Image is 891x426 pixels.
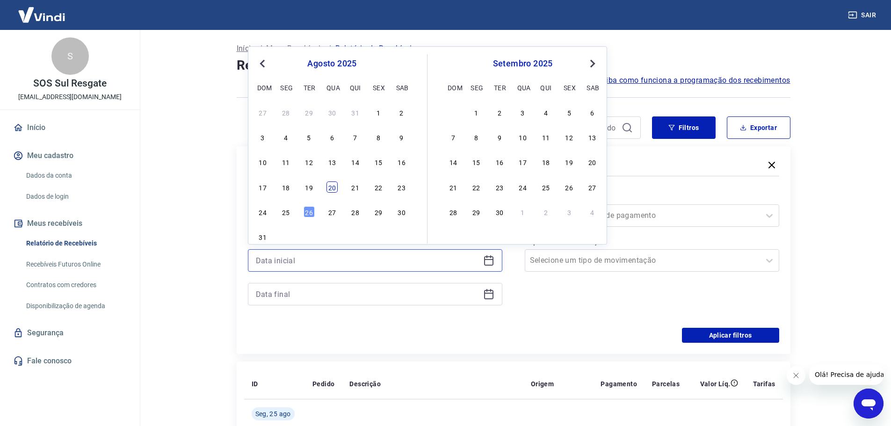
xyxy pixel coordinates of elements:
[494,107,505,118] div: Choose terça-feira, 2 de setembro de 2025
[396,156,407,167] div: Choose sábado, 16 de agosto de 2025
[494,131,505,143] div: Choose terça-feira, 9 de setembro de 2025
[564,131,575,143] div: Choose sexta-feira, 12 de setembro de 2025
[682,328,779,343] button: Aplicar filtros
[280,156,291,167] div: Choose segunda-feira, 11 de agosto de 2025
[350,82,361,93] div: qui
[259,43,262,54] p: /
[304,206,315,217] div: Choose terça-feira, 26 de agosto de 2025
[471,131,482,143] div: Choose segunda-feira, 8 de setembro de 2025
[257,107,268,118] div: Choose domingo, 27 de julho de 2025
[564,82,575,93] div: sex
[854,389,884,419] iframe: Botão para abrir a janela de mensagens
[304,231,315,242] div: Choose terça-feira, 2 de setembro de 2025
[396,107,407,118] div: Choose sábado, 2 de agosto de 2025
[11,0,72,29] img: Vindi
[256,287,479,301] input: Data final
[373,206,384,217] div: Choose sexta-feira, 29 de agosto de 2025
[326,131,338,143] div: Choose quarta-feira, 6 de agosto de 2025
[326,231,338,242] div: Choose quarta-feira, 3 de setembro de 2025
[527,236,777,247] label: Tipo de Movimentação
[304,82,315,93] div: ter
[373,107,384,118] div: Choose sexta-feira, 1 de agosto de 2025
[564,156,575,167] div: Choose sexta-feira, 19 de setembro de 2025
[255,409,291,419] span: Seg, 25 ago
[266,43,324,54] a: Meus Recebíveis
[257,206,268,217] div: Choose domingo, 24 de agosto de 2025
[587,58,598,69] button: Next Month
[373,156,384,167] div: Choose sexta-feira, 15 de agosto de 2025
[587,131,598,143] div: Choose sábado, 13 de setembro de 2025
[33,79,106,88] p: SOS Sul Resgate
[11,323,129,343] a: Segurança
[257,231,268,242] div: Choose domingo, 31 de agosto de 2025
[280,206,291,217] div: Choose segunda-feira, 25 de agosto de 2025
[396,181,407,193] div: Choose sábado, 23 de agosto de 2025
[448,156,459,167] div: Choose domingo, 14 de setembro de 2025
[517,107,529,118] div: Choose quarta-feira, 3 de setembro de 2025
[471,206,482,217] div: Choose segunda-feira, 29 de setembro de 2025
[471,156,482,167] div: Choose segunda-feira, 15 de setembro de 2025
[252,379,258,389] p: ID
[540,107,551,118] div: Choose quinta-feira, 4 de setembro de 2025
[280,82,291,93] div: seg
[257,82,268,93] div: dom
[51,37,89,75] div: S
[312,379,334,389] p: Pedido
[326,107,338,118] div: Choose quarta-feira, 30 de julho de 2025
[494,156,505,167] div: Choose terça-feira, 16 de setembro de 2025
[22,166,129,185] a: Dados da conta
[304,181,315,193] div: Choose terça-feira, 19 de agosto de 2025
[350,206,361,217] div: Choose quinta-feira, 28 de agosto de 2025
[280,181,291,193] div: Choose segunda-feira, 18 de agosto de 2025
[540,156,551,167] div: Choose quinta-feira, 18 de setembro de 2025
[652,116,716,139] button: Filtros
[22,296,129,316] a: Disponibilização de agenda
[540,181,551,193] div: Choose quinta-feira, 25 de setembro de 2025
[471,181,482,193] div: Choose segunda-feira, 22 de setembro de 2025
[326,206,338,217] div: Choose quarta-feira, 27 de agosto de 2025
[846,7,880,24] button: Sair
[540,82,551,93] div: qui
[448,181,459,193] div: Choose domingo, 21 de setembro de 2025
[540,206,551,217] div: Choose quinta-feira, 2 de outubro de 2025
[304,107,315,118] div: Choose terça-feira, 29 de julho de 2025
[587,82,598,93] div: sab
[11,145,129,166] button: Meu cadastro
[256,253,479,267] input: Data inicial
[396,131,407,143] div: Choose sábado, 9 de agosto de 2025
[280,107,291,118] div: Choose segunda-feira, 28 de julho de 2025
[256,58,408,69] div: agosto 2025
[11,351,129,371] a: Fale conosco
[237,56,790,75] h4: Relatório de Recebíveis
[350,131,361,143] div: Choose quinta-feira, 7 de agosto de 2025
[373,231,384,242] div: Choose sexta-feira, 5 de setembro de 2025
[540,131,551,143] div: Choose quinta-feira, 11 de setembro de 2025
[587,181,598,193] div: Choose sábado, 27 de setembro de 2025
[6,7,79,14] span: Olá! Precisa de ajuda?
[527,191,777,202] label: Forma de Pagamento
[787,366,805,385] iframe: Fechar mensagem
[257,181,268,193] div: Choose domingo, 17 de agosto de 2025
[257,58,268,69] button: Previous Month
[564,206,575,217] div: Choose sexta-feira, 3 de outubro de 2025
[350,181,361,193] div: Choose quinta-feira, 21 de agosto de 2025
[587,156,598,167] div: Choose sábado, 20 de setembro de 2025
[373,181,384,193] div: Choose sexta-feira, 22 de agosto de 2025
[597,75,790,86] span: Saiba como funciona a programação dos recebimentos
[326,82,338,93] div: qua
[587,206,598,217] div: Choose sábado, 4 de outubro de 2025
[373,82,384,93] div: sex
[564,107,575,118] div: Choose sexta-feira, 5 de setembro de 2025
[22,187,129,206] a: Dados de login
[448,131,459,143] div: Choose domingo, 7 de setembro de 2025
[446,58,599,69] div: setembro 2025
[494,206,505,217] div: Choose terça-feira, 30 de setembro de 2025
[471,82,482,93] div: seg
[349,379,381,389] p: Descrição
[517,181,529,193] div: Choose quarta-feira, 24 de setembro de 2025
[373,131,384,143] div: Choose sexta-feira, 8 de agosto de 2025
[494,181,505,193] div: Choose terça-feira, 23 de setembro de 2025
[237,43,255,54] a: Início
